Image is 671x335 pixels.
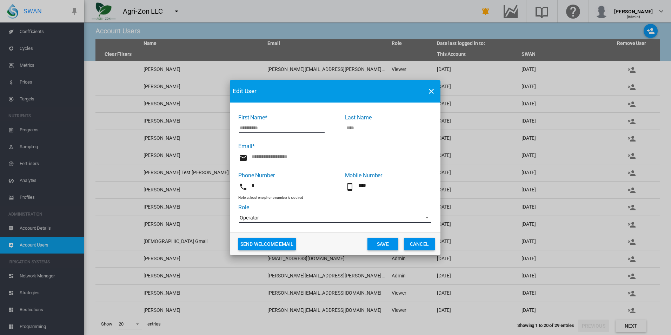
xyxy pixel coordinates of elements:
label: Role [238,204,249,211]
md-icon: icon-phone [239,183,247,191]
label: Email* [238,143,254,150]
label: Mobile Number [345,172,383,179]
label: Last Name [345,114,372,121]
label: First Name* [238,114,267,121]
label: Phone Number [238,172,275,179]
button: icon-close [424,84,438,98]
md-icon: icon-cellphone [346,183,354,191]
button: Cancel [404,238,435,250]
button: Send Welcome Email [238,238,296,250]
div: Operator [240,215,259,221]
button: Save [367,238,398,250]
md-icon: icon-close [427,87,436,96]
span: Edit User [233,87,257,96]
md-dialog: First Name* ... [230,80,440,255]
md-icon: icon-email [239,154,247,162]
